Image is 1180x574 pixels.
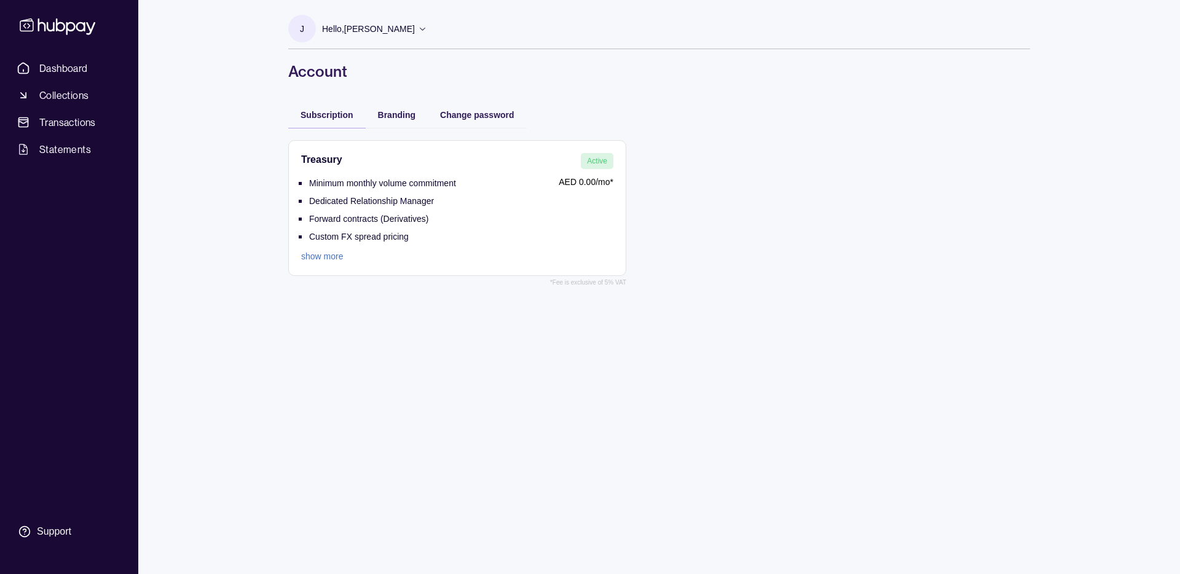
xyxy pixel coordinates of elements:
[587,157,607,165] span: Active
[37,525,71,538] div: Support
[550,276,626,289] p: *Fee is exclusive of 5% VAT
[39,142,91,157] span: Statements
[12,138,126,160] a: Statements
[39,88,88,103] span: Collections
[288,61,1030,81] h1: Account
[462,175,613,189] p: AED 0.00 /mo*
[309,214,429,224] p: Forward contracts (Derivatives)
[301,110,353,120] span: Subscription
[309,196,434,206] p: Dedicated Relationship Manager
[300,22,304,36] p: J
[39,61,88,76] span: Dashboard
[301,250,456,263] a: show more
[12,84,126,106] a: Collections
[322,22,415,36] p: Hello, [PERSON_NAME]
[39,115,96,130] span: Transactions
[12,111,126,133] a: Transactions
[301,153,342,169] h2: Treasury
[440,110,514,120] span: Change password
[12,519,126,545] a: Support
[309,178,456,188] p: Minimum monthly volume commitment
[378,110,415,120] span: Branding
[12,57,126,79] a: Dashboard
[309,232,409,242] p: Custom FX spread pricing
